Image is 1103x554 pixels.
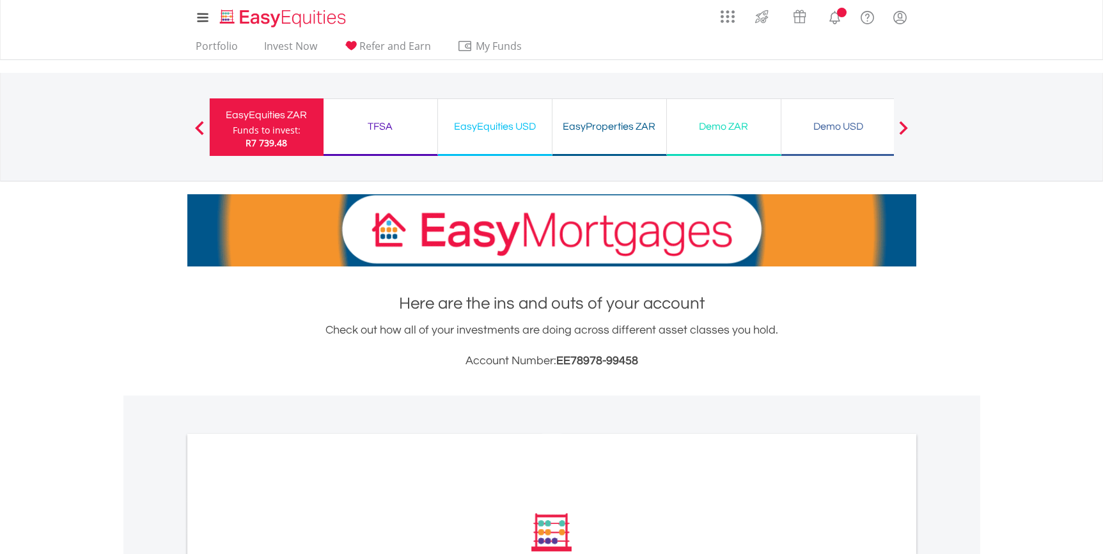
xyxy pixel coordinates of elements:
img: grid-menu-icon.svg [721,10,735,24]
h3: Account Number: [187,352,916,370]
a: Portfolio [191,40,243,59]
h1: Here are the ins and outs of your account [187,292,916,315]
span: Refer and Earn [359,39,431,53]
a: Invest Now [259,40,322,59]
div: Demo ZAR [675,118,773,135]
img: vouchers-v2.svg [789,6,810,27]
button: Previous [187,127,212,140]
a: Refer and Earn [338,40,436,59]
a: Vouchers [781,3,818,27]
span: R7 739.48 [246,137,287,149]
a: AppsGrid [712,3,743,24]
button: Next [891,127,916,140]
div: Demo USD [789,118,888,135]
div: EasyProperties ZAR [560,118,659,135]
a: My Profile [884,3,916,31]
div: Funds to invest: [233,124,301,137]
div: EasyEquities USD [446,118,544,135]
span: My Funds [457,38,541,54]
div: Check out how all of your investments are doing across different asset classes you hold. [187,321,916,370]
img: thrive-v2.svg [751,6,772,27]
div: EasyEquities ZAR [217,106,316,124]
span: EE78978-99458 [556,355,638,367]
a: FAQ's and Support [851,3,884,29]
img: EasyMortage Promotion Banner [187,194,916,266]
a: Notifications [818,3,851,29]
div: TFSA [331,118,430,135]
img: EasyEquities_Logo.png [217,8,351,29]
a: Home page [215,3,351,29]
